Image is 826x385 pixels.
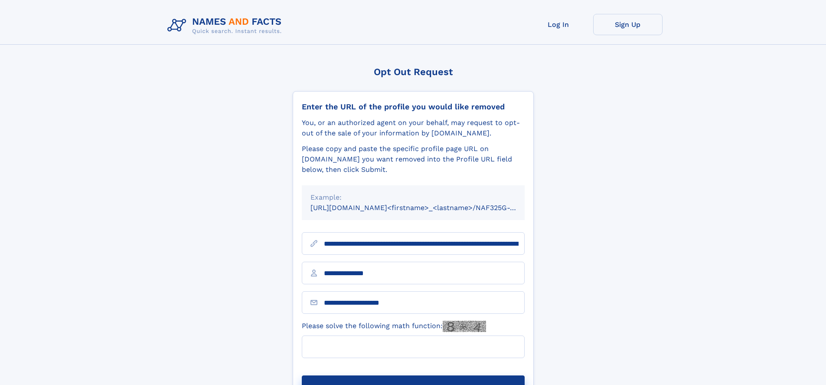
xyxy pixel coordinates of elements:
div: You, or an authorized agent on your behalf, may request to opt-out of the sale of your informatio... [302,118,525,138]
div: Enter the URL of the profile you would like removed [302,102,525,112]
a: Sign Up [593,14,663,35]
a: Log In [524,14,593,35]
div: Please copy and paste the specific profile page URL on [DOMAIN_NAME] you want removed into the Pr... [302,144,525,175]
img: Logo Names and Facts [164,14,289,37]
small: [URL][DOMAIN_NAME]<firstname>_<lastname>/NAF325G-xxxxxxxx [310,204,541,212]
label: Please solve the following math function: [302,321,486,332]
div: Example: [310,192,516,203]
div: Opt Out Request [293,66,534,77]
